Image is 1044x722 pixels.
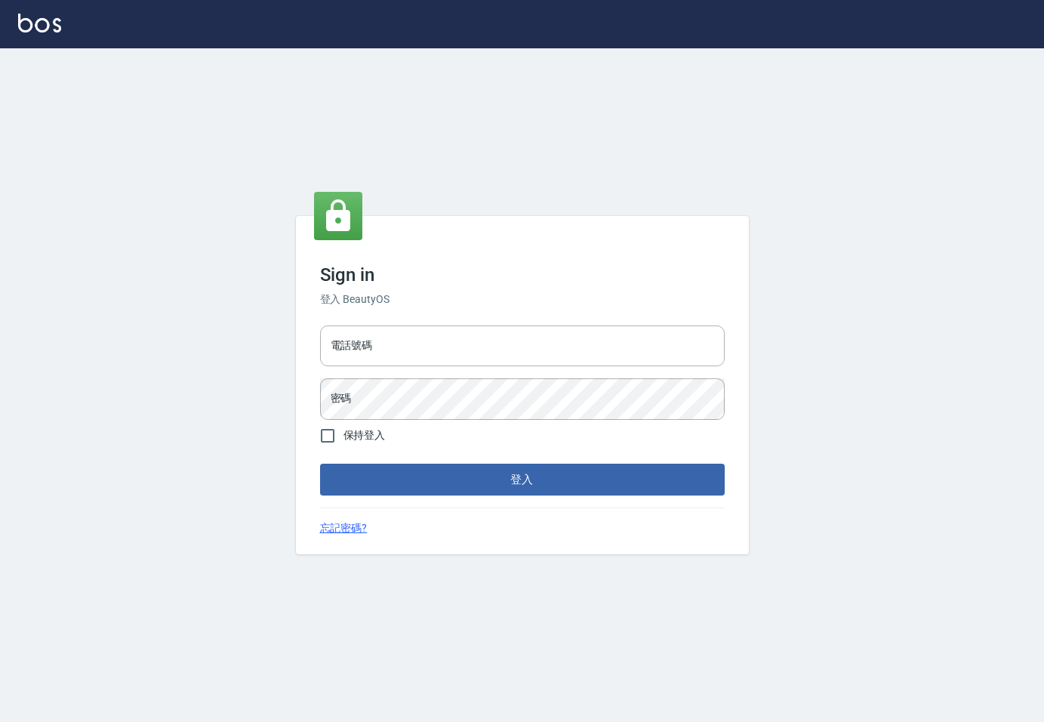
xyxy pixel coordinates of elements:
[320,264,725,285] h3: Sign in
[320,292,725,307] h6: 登入 BeautyOS
[18,14,61,32] img: Logo
[343,427,386,443] span: 保持登入
[320,464,725,495] button: 登入
[320,520,368,536] a: 忘記密碼?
